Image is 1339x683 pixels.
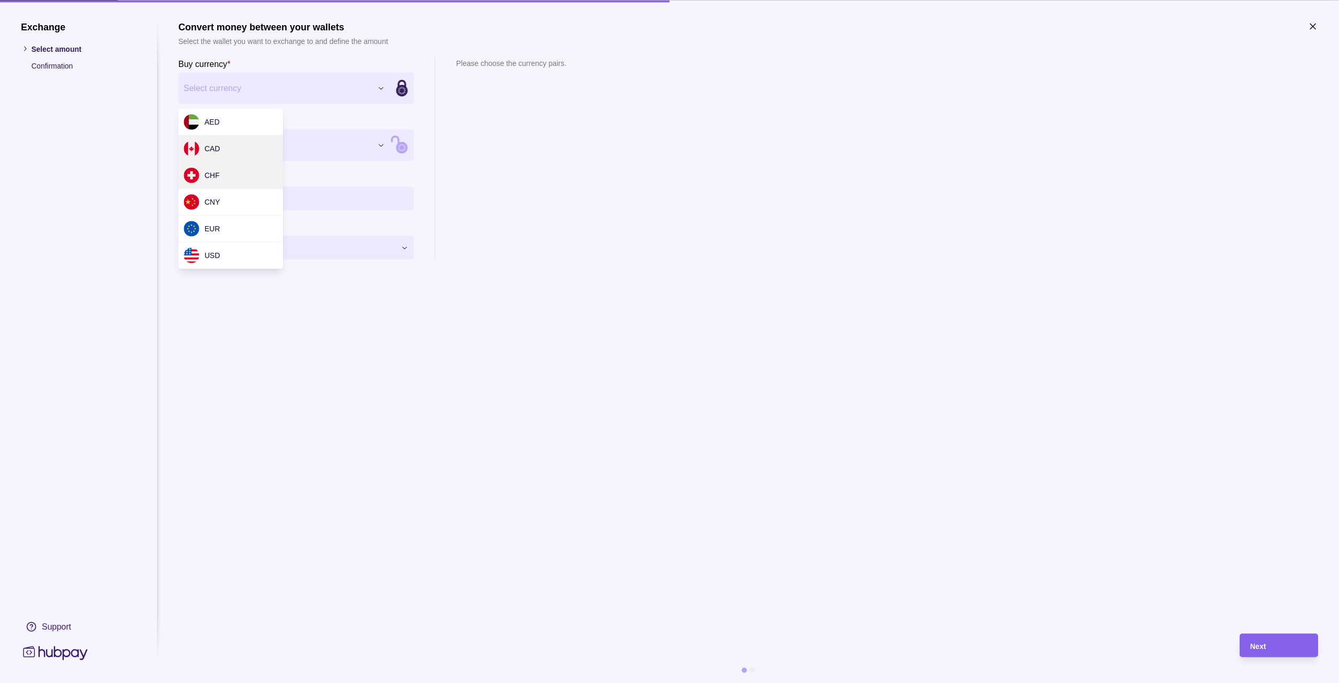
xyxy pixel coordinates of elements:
span: USD [205,251,220,260]
span: CHF [205,171,220,180]
span: CNY [205,198,220,206]
img: us [184,248,199,263]
span: AED [205,118,220,126]
span: CAD [205,144,220,153]
img: eu [184,221,199,237]
span: EUR [205,225,220,233]
img: ae [184,114,199,130]
img: cn [184,194,199,210]
img: ca [184,141,199,156]
img: ch [184,167,199,183]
